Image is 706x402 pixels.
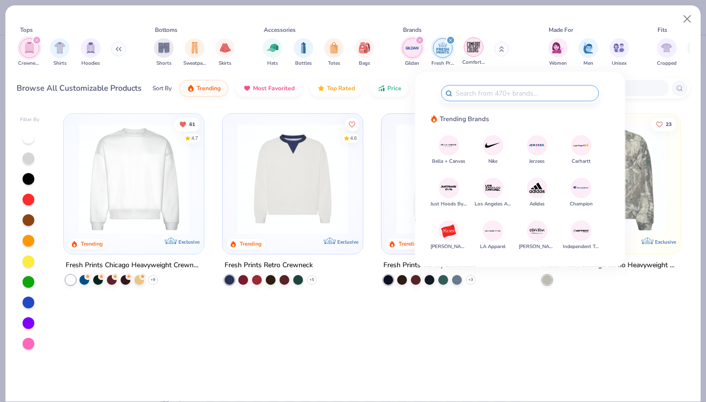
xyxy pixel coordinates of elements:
[529,157,545,165] span: Jerzees
[529,222,546,239] img: Shaka Wear
[435,41,450,55] img: Fresh Prints Image
[197,84,221,92] span: Trending
[657,60,677,67] span: Cropped
[81,38,101,67] div: filter for Hoodies
[183,60,206,67] span: Sweatpants
[219,60,231,67] span: Skirts
[440,114,489,124] span: Trending Brands
[678,10,697,28] button: Close
[309,277,314,283] span: + 5
[50,38,70,67] div: filter for Shirts
[482,135,503,165] button: NikeNike
[527,177,547,207] button: AdidasAdidas
[666,122,672,126] span: 23
[152,84,172,93] div: Sort By
[570,177,593,207] button: ChampionChampion
[158,42,170,53] img: Shorts Image
[548,38,568,67] div: filter for Women
[324,38,344,67] button: filter button
[572,157,591,165] span: Carhartt
[609,38,629,67] div: filter for Unisex
[154,38,174,67] div: filter for Shorts
[432,135,465,165] button: Bella + CanvasBella + Canvas
[156,60,172,67] span: Shorts
[609,38,629,67] button: filter button
[462,37,485,66] div: filter for Comfort Colors
[488,157,498,165] span: Nike
[431,38,454,67] button: filter button
[440,179,457,197] img: Just Hoods By AWDis
[50,38,70,67] button: filter button
[294,38,313,67] button: filter button
[403,38,422,67] div: filter for Gildan
[579,38,598,67] button: filter button
[81,60,100,67] span: Hoodies
[151,277,155,283] span: + 9
[475,200,511,207] span: Los Angeles Apparel
[74,124,194,234] img: 1358499d-a160-429c-9f1e-ad7a3dc244c9
[337,239,358,245] span: Exclusive
[192,134,199,142] div: 4.7
[542,259,679,272] div: Fresh Prints Chicago Camo Heavyweight Crewneck
[225,259,313,272] div: Fresh Prints Retro Crewneck
[431,60,454,67] span: Fresh Prints
[579,38,598,67] div: filter for Men
[328,60,340,67] span: Totes
[430,177,467,207] button: Just Hoods By AWDisJust Hoods By AWDis
[573,137,590,154] img: Carhartt
[552,42,563,53] img: Women Image
[190,122,196,126] span: 61
[570,200,593,207] span: Champion
[462,38,485,67] button: filter button
[263,38,282,67] button: filter button
[310,80,362,97] button: Top Rated
[370,80,409,97] button: Price
[573,179,590,197] img: Champion
[583,60,593,67] span: Men
[327,84,355,92] span: Top Rated
[232,124,353,234] img: 3abb6cdb-110e-4e18-92a0-dbcd4e53f056
[651,117,677,131] button: Like
[613,42,625,53] img: Unisex Image
[519,243,555,251] span: [PERSON_NAME]
[317,84,325,92] img: TopRated.gif
[391,124,512,234] img: 4d4398e1-a86f-4e3e-85fd-b9623566810e
[359,60,370,67] span: Bags
[454,88,595,99] input: Search from 470+ brands...
[612,60,627,67] span: Unisex
[657,38,677,67] div: filter for Cropped
[657,25,667,34] div: Fits
[655,239,676,245] span: Exclusive
[264,25,296,34] div: Accessories
[405,60,419,67] span: Gildan
[53,60,67,67] span: Shirts
[20,25,33,34] div: Tops
[24,42,35,53] img: Crewnecks Image
[215,38,235,67] button: filter button
[432,157,465,165] span: Bella + Canvas
[387,84,402,92] span: Price
[484,137,502,154] img: Nike
[529,200,545,207] span: Adidas
[187,84,195,92] img: trending.gif
[66,259,202,272] div: Fresh Prints Chicago Heavyweight Crewneck
[573,222,590,239] img: Independent Trading Co.
[661,42,672,53] img: Cropped Image
[405,41,420,55] img: Gildan Image
[298,42,309,53] img: Bottles Image
[462,59,485,66] span: Comfort Colors
[571,135,591,165] button: CarharttCarhartt
[154,38,174,67] button: filter button
[583,42,594,53] img: Men Image
[563,243,600,251] span: Independent Trading Co.
[355,38,375,67] button: filter button
[529,137,546,154] img: Jerzees
[563,221,600,251] button: Independent Trading Co.Independent Trading Co.
[328,42,339,53] img: Totes Image
[484,222,502,239] img: LA Apparel
[548,38,568,67] button: filter button
[383,259,476,272] div: Fresh Prints Varsity Crewneck
[480,243,505,251] span: LA Apparel
[403,38,422,67] button: filter button
[295,60,312,67] span: Bottles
